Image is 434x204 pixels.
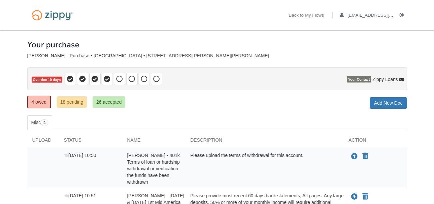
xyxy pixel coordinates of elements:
[350,152,358,161] button: Upload Andrea Reinhart - 401k Terms of loan or hardship withdrawal or verification the funds have...
[27,137,59,147] div: Upload
[57,96,87,108] a: 18 pending
[186,137,344,147] div: Description
[27,7,77,24] img: Logo
[27,40,79,49] h1: Your purchase
[289,13,324,19] a: Back to My Flows
[362,152,369,160] button: Declare Andrea Reinhart - 401k Terms of loan or hardship withdrawal or verification the funds hav...
[32,77,62,83] span: Overdue 10 days
[93,96,125,108] a: 26 accepted
[186,152,344,185] div: Please upload the terms of withdrawal for this account.
[27,53,407,59] div: [PERSON_NAME] - Purchase • [GEOGRAPHIC_DATA] • [STREET_ADDRESS][PERSON_NAME][PERSON_NAME]
[400,13,407,19] a: Log out
[27,115,52,130] a: Misc
[64,193,96,198] span: [DATE] 10:51
[372,76,398,83] span: Zippy Loans
[27,96,51,108] a: 4 owed
[350,192,358,201] button: Upload Andrea Reinhart - June & July 2025 1st Mid America CU statements - Transaction history fro...
[41,119,48,126] span: 4
[347,76,371,83] span: Your Contact
[64,153,96,158] span: [DATE] 10:50
[370,97,407,109] a: Add New Doc
[340,13,424,19] a: edit profile
[59,137,122,147] div: Status
[122,137,186,147] div: Name
[344,137,407,147] div: Action
[347,13,424,18] span: andcook84@outlook.com
[362,193,369,201] button: Declare Andrea Reinhart - June & July 2025 1st Mid America CU statements - Transaction history fr...
[127,153,180,185] span: [PERSON_NAME] - 401k Terms of loan or hardship withdrawal or verification the funds have been wit...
